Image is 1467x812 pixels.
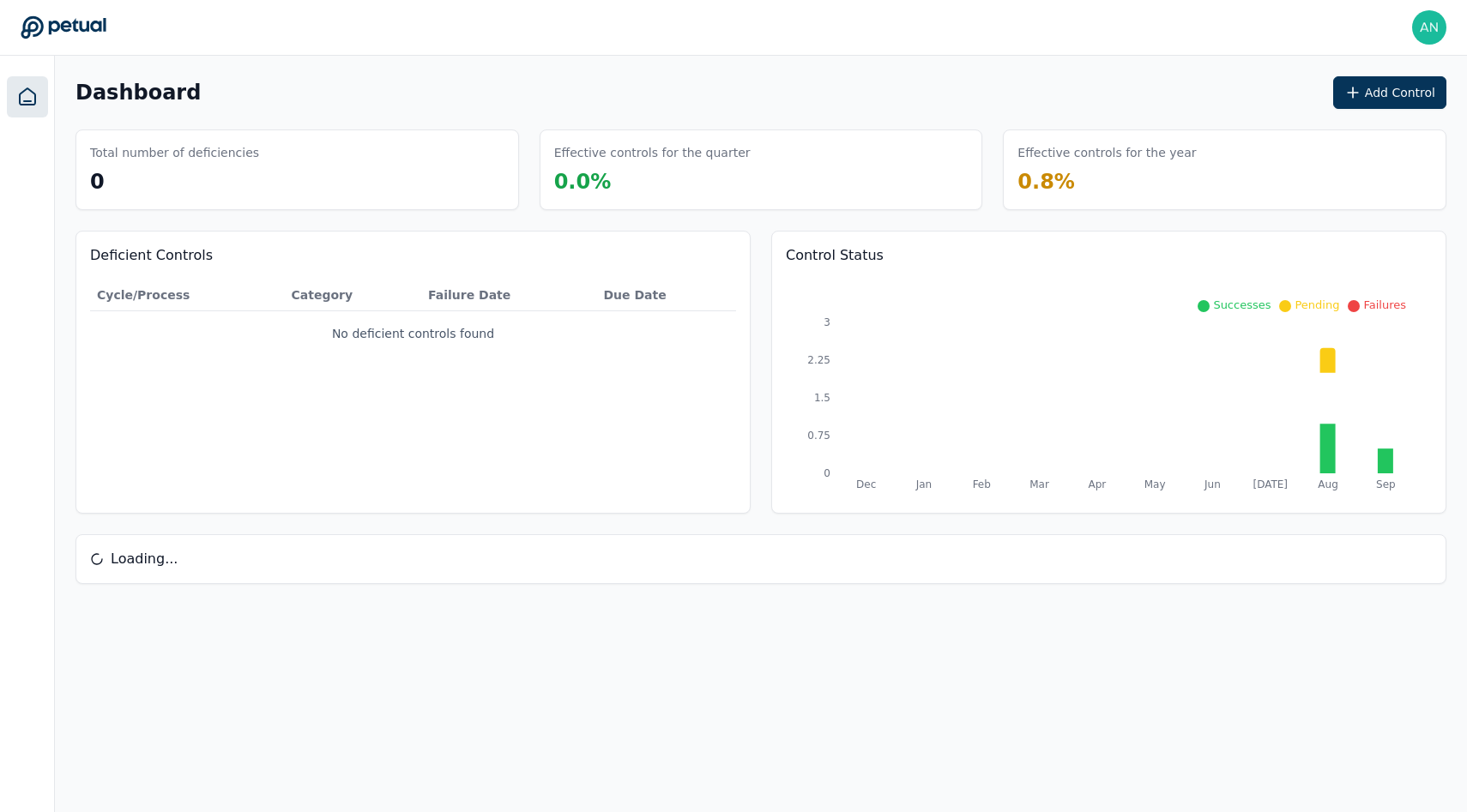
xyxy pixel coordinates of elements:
[90,144,259,161] h3: Total number of deficiencies
[90,170,105,194] span: 0
[90,280,284,311] th: Cycle/Process
[1088,478,1106,490] tspan: Apr
[807,430,830,442] tspan: 0.75
[1412,10,1446,45] img: andrew+toast@petual.ai
[814,392,830,404] tspan: 1.5
[1376,478,1396,490] tspan: Sep
[421,280,597,311] th: Failure Date
[90,311,736,357] td: No deficient controls found
[1333,76,1446,109] button: Add Control
[596,280,736,311] th: Due Date
[1017,170,1075,194] span: 0.8 %
[7,76,48,117] a: Dashboard
[21,15,106,39] a: Go to Dashboard
[1363,298,1406,311] span: Failures
[973,478,991,490] tspan: Feb
[1017,144,1196,161] h3: Effective controls for the year
[824,467,830,479] tspan: 0
[1144,478,1166,490] tspan: May
[76,535,1446,583] div: Loading...
[75,79,201,106] h1: Dashboard
[1318,478,1337,490] tspan: Aug
[1253,478,1288,490] tspan: [DATE]
[786,245,1432,266] h3: Control Status
[554,144,751,161] h3: Effective controls for the quarter
[915,478,933,490] tspan: Jan
[284,280,421,311] th: Category
[1295,298,1339,311] span: Pending
[1029,478,1049,490] tspan: Mar
[824,316,830,328] tspan: 3
[807,354,830,366] tspan: 2.25
[554,170,612,194] span: 0.0 %
[1213,298,1271,311] span: Successes
[856,478,876,490] tspan: Dec
[90,245,736,266] h3: Deficient Controls
[1204,478,1221,490] tspan: Jun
